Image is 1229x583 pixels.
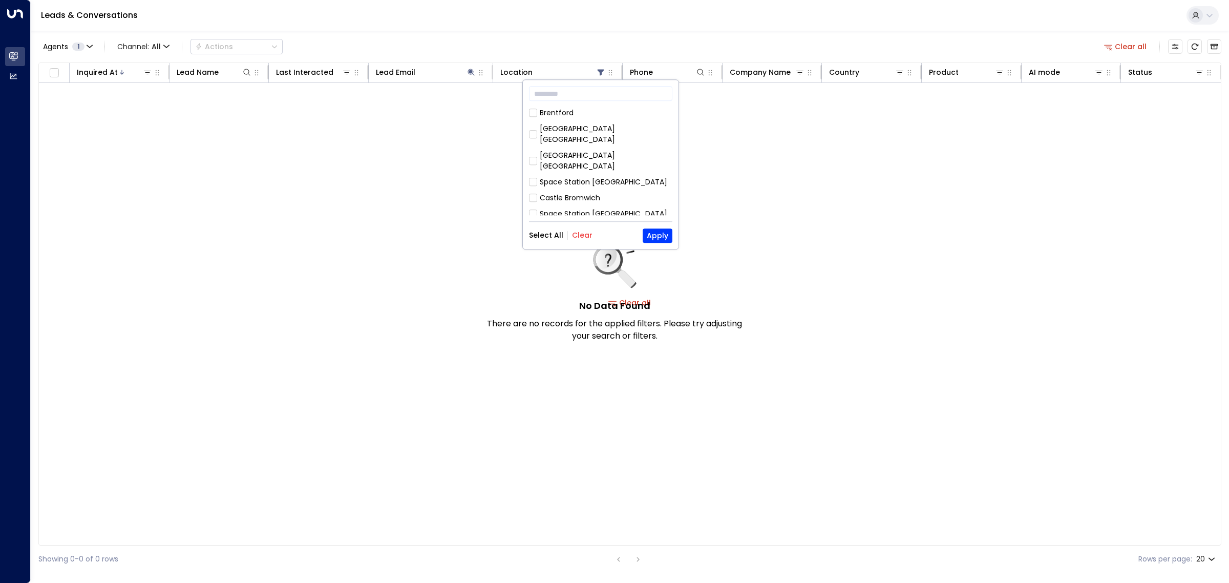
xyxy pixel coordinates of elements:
div: Castle Bromwich [540,193,600,203]
div: Lead Name [177,66,252,78]
div: Inquired At [77,66,153,78]
div: Space Station [GEOGRAPHIC_DATA] [540,177,667,188]
div: AI mode [1029,66,1060,78]
div: 20 [1196,552,1217,567]
a: Leads & Conversations [41,9,138,21]
div: Company Name [730,66,791,78]
button: Customize [1168,39,1182,54]
div: Location [500,66,533,78]
div: Castle Bromwich [529,193,672,203]
div: Product [929,66,1005,78]
div: Showing 0-0 of 0 rows [38,554,118,565]
div: Phone [630,66,706,78]
span: Toggle select all [48,67,60,79]
div: Status [1128,66,1204,78]
button: Archived Leads [1207,39,1221,54]
div: [GEOGRAPHIC_DATA] [GEOGRAPHIC_DATA] [540,150,672,172]
div: [GEOGRAPHIC_DATA] [GEOGRAPHIC_DATA] [529,150,672,172]
h5: No Data Found [579,299,650,313]
div: Brentford [529,108,672,118]
div: Phone [630,66,653,78]
span: Refresh [1188,39,1202,54]
span: All [152,43,161,51]
button: Clear all [1100,39,1151,54]
nav: pagination navigation [612,553,645,566]
span: Agents [43,43,68,50]
p: There are no records for the applied filters. Please try adjusting your search or filters. [486,318,743,342]
div: Country [829,66,859,78]
div: [GEOGRAPHIC_DATA] [GEOGRAPHIC_DATA] [540,123,672,145]
div: Location [500,66,606,78]
div: Space Station [GEOGRAPHIC_DATA] [540,209,667,219]
div: Lead Email [376,66,476,78]
div: AI mode [1029,66,1105,78]
div: Space Station [GEOGRAPHIC_DATA] [529,209,672,219]
button: Apply [643,228,672,243]
div: Status [1128,66,1152,78]
div: Button group with a nested menu [190,39,283,54]
div: Last Interacted [276,66,352,78]
label: Rows per page: [1138,554,1192,565]
div: Lead Name [177,66,219,78]
div: Inquired At [77,66,118,78]
div: Company Name [730,66,806,78]
div: Actions [195,42,233,51]
span: Channel: [113,39,174,54]
button: Clear [572,232,592,240]
button: Agents1 [38,39,96,54]
div: Brentford [540,108,574,118]
span: 1 [72,43,84,51]
button: Select All [529,232,563,240]
div: Product [929,66,959,78]
div: Country [829,66,905,78]
button: Channel:All [113,39,174,54]
div: Lead Email [376,66,415,78]
button: Actions [190,39,283,54]
div: [GEOGRAPHIC_DATA] [GEOGRAPHIC_DATA] [529,123,672,145]
div: Space Station [GEOGRAPHIC_DATA] [529,177,672,188]
div: Last Interacted [276,66,333,78]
